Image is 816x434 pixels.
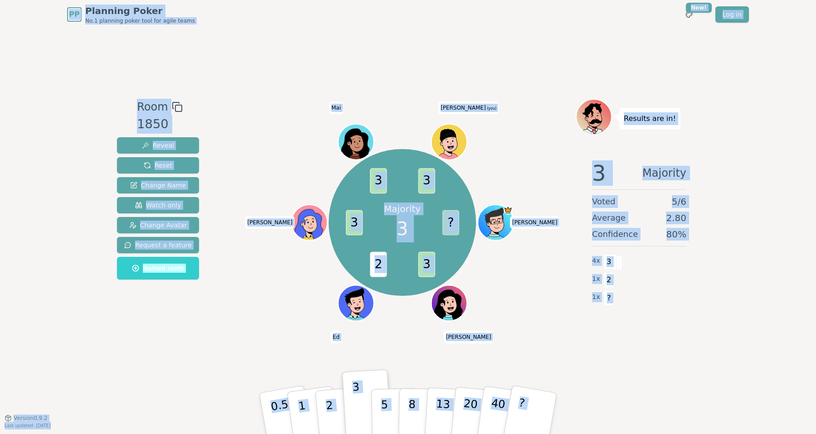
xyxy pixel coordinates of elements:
[592,292,600,302] span: 1 x
[672,195,686,208] span: 5 / 6
[142,141,174,150] span: Reveal
[137,115,182,134] div: 1850
[69,9,79,20] span: PP
[117,137,199,154] button: Reveal
[130,181,186,190] span: Change Name
[132,264,184,273] span: Named room
[592,256,600,266] span: 4 x
[129,221,187,230] span: Change Avatar
[352,381,362,430] p: 3
[442,210,459,235] span: ?
[418,168,435,193] span: 3
[14,415,48,422] span: Version 0.9.2
[137,99,168,115] span: Room
[486,106,497,111] span: (you)
[346,210,363,235] span: 3
[117,157,199,174] button: Reset
[592,195,616,208] span: Voted
[604,272,614,288] span: 2
[503,206,512,215] span: Alex is the host
[438,101,499,114] span: Click to change your name
[384,203,421,215] p: Majority
[370,251,387,277] span: 2
[666,212,686,224] span: 2.80
[604,254,614,270] span: 3
[135,201,181,210] span: Watch only
[245,216,295,229] span: Click to change your name
[592,212,626,224] span: Average
[117,217,199,233] button: Change Avatar
[418,251,435,277] span: 3
[124,241,192,250] span: Request a feature
[681,6,697,23] button: New!
[686,3,712,13] div: New!
[370,168,387,193] span: 3
[715,6,749,23] a: Log in
[604,290,614,306] span: ?
[117,197,199,213] button: Watch only
[67,5,195,24] a: PPPlanning PokerNo.1 planning poker tool for agile teams
[329,101,343,114] span: Click to change your name
[592,228,638,241] span: Confidence
[592,162,606,184] span: 3
[144,161,172,170] span: Reset
[5,415,48,422] button: Version0.9.2
[642,162,686,184] span: Majority
[117,237,199,253] button: Request a feature
[117,177,199,193] button: Change Name
[444,331,494,343] span: Click to change your name
[592,274,600,284] span: 1 x
[330,331,342,343] span: Click to change your name
[510,216,560,229] span: Click to change your name
[117,257,199,280] button: Named room
[85,5,195,17] span: Planning Poker
[397,215,408,242] span: 3
[624,112,676,125] p: Results are in!
[5,423,51,428] span: Last updated: [DATE]
[432,125,466,159] button: Click to change your avatar
[666,228,686,241] span: 80 %
[85,17,195,24] span: No.1 planning poker tool for agile teams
